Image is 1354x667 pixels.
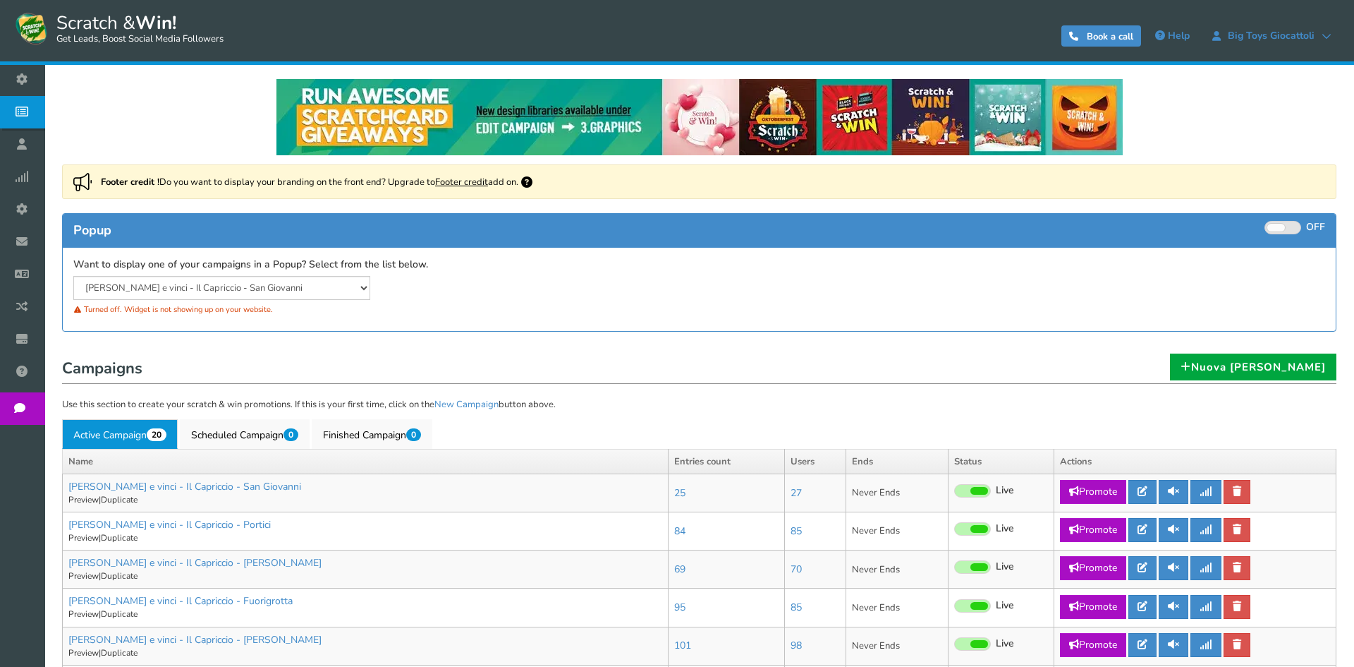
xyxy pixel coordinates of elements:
a: Promote [1060,595,1126,619]
a: Preview [68,608,99,620]
p: | [68,608,662,620]
th: Actions [1054,449,1336,474]
a: Footer credit [435,176,488,188]
span: Book a call [1087,30,1133,43]
a: Book a call [1061,25,1141,47]
a: Duplicate [101,532,138,543]
a: [PERSON_NAME] e vinci - Il Capriccio - San Giovanni [68,480,301,493]
span: Scratch & [49,11,224,46]
a: Preview [68,570,99,582]
a: 25 [674,486,685,500]
img: festival-poster-2020.webp [276,79,1123,155]
span: OFF [1306,220,1325,234]
a: Help [1148,25,1197,47]
small: Get Leads, Boost Social Media Followers [56,34,224,45]
a: Promote [1060,518,1126,542]
a: 85 [791,601,802,614]
div: Do you want to display your branding on the front end? Upgrade to add on. [62,164,1336,199]
a: Duplicate [101,570,138,582]
span: 0 [406,428,421,441]
label: Want to display one of your campaigns in a Popup? Select from the list below. [73,258,428,272]
span: 0 [283,428,298,441]
td: Never Ends [846,474,949,512]
a: [PERSON_NAME] e vinci - Il Capriccio - Fuorigrotta [68,594,293,608]
th: Status [949,449,1054,474]
strong: Footer credit ! [101,176,159,188]
span: Live [996,560,1014,574]
a: Nuova [PERSON_NAME] [1170,354,1336,380]
a: Scheduled Campaign [180,419,310,449]
a: 95 [674,601,685,614]
p: | [68,494,662,506]
span: Help [1168,29,1190,42]
td: Never Ends [846,627,949,665]
h1: Campaigns [62,356,1336,384]
span: Live [996,522,1014,536]
a: 69 [674,563,685,576]
a: Duplicate [101,494,138,505]
a: 70 [791,563,802,576]
a: [PERSON_NAME] e vinci - Il Capriccio - [PERSON_NAME] [68,556,322,570]
a: Promote [1060,633,1126,657]
a: 27 [791,486,802,500]
a: New Campaign [434,398,499,411]
p: Use this section to create your scratch & win promotions. If this is your first time, click on th... [62,398,1336,412]
td: Never Ends [846,551,949,589]
a: 98 [791,639,802,652]
a: Finished Campaign [312,419,432,449]
th: Entries count [668,449,784,474]
span: Live [996,484,1014,498]
a: Promote [1060,480,1126,504]
span: Big Toys Giocattoli [1221,30,1322,42]
a: Promote [1060,556,1126,580]
span: Live [996,637,1014,651]
th: Ends [846,449,949,474]
td: Never Ends [846,589,949,627]
img: Scratch and Win [14,11,49,46]
a: 101 [674,639,691,652]
p: | [68,647,662,659]
a: Preview [68,532,99,543]
a: [PERSON_NAME] e vinci - Il Capriccio - [PERSON_NAME] [68,633,322,647]
div: Turned off. Widget is not showing up on your website. [73,300,689,319]
p: | [68,570,662,582]
th: Name [63,449,669,474]
strong: Win! [135,11,176,35]
a: [PERSON_NAME] e vinci - Il Capriccio - Portici [68,518,271,531]
a: Duplicate [101,647,138,659]
span: Popup [73,222,111,239]
span: 20 [147,428,166,441]
a: Scratch &Win! Get Leads, Boost Social Media Followers [14,11,224,46]
p: | [68,532,662,544]
a: Preview [68,647,99,659]
a: Duplicate [101,608,138,620]
td: Never Ends [846,512,949,551]
a: Active Campaign [62,419,178,449]
a: 85 [791,524,802,538]
a: 84 [674,524,685,538]
th: Users [785,449,846,474]
span: Live [996,599,1014,613]
a: Preview [68,494,99,505]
